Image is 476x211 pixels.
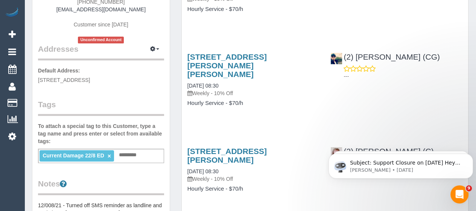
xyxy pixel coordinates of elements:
[187,52,267,79] a: [STREET_ADDRESS][PERSON_NAME][PERSON_NAME]
[78,37,124,43] span: Unconfirmed Account
[108,153,111,159] a: ×
[5,8,20,18] img: Automaid Logo
[187,147,267,164] a: [STREET_ADDRESS][PERSON_NAME]
[344,72,462,80] p: ---
[330,52,440,61] a: (2) [PERSON_NAME] (CG)
[56,6,146,12] a: [EMAIL_ADDRESS][DOMAIN_NAME]
[74,22,128,28] span: Customer since [DATE]
[38,122,164,145] label: To attach a special tag to this Customer, type a tag name and press enter or select from availabl...
[38,67,80,74] label: Default Address:
[466,185,472,191] span: 9
[325,138,476,191] iframe: Intercom notifications message
[187,186,319,192] h4: Hourly Service - $70/h
[187,6,319,12] h4: Hourly Service - $70/h
[38,99,164,116] legend: Tags
[187,83,219,89] a: [DATE] 08:30
[187,168,219,174] a: [DATE] 08:30
[450,185,468,203] iframe: Intercom live chat
[187,89,319,97] p: Weekly - 10% Off
[187,175,319,183] p: Weekly - 10% Off
[331,53,342,64] img: (2) Syed Razvi (CG)
[43,152,104,159] span: Current Damage 22/8 ED
[38,77,90,83] span: [STREET_ADDRESS]
[187,100,319,106] h4: Hourly Service - $70/h
[38,178,164,195] legend: Notes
